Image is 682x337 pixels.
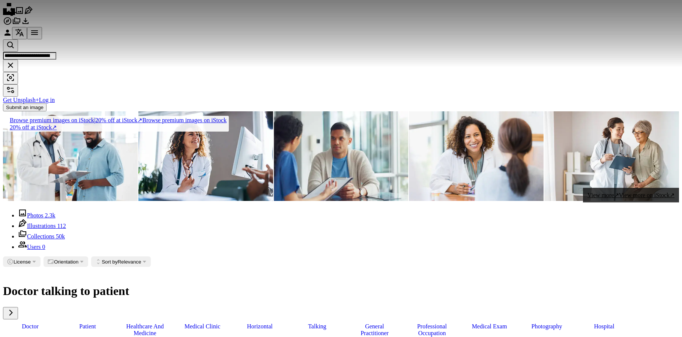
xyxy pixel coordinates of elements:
button: Visual search [3,72,18,84]
a: medical exam [462,319,517,334]
a: hospital [577,319,631,334]
a: Explore [3,20,12,27]
a: Illustrations 112 [18,223,66,229]
button: Filters [3,84,18,97]
a: Illustrations [24,10,33,16]
span: View more ↗ [587,192,619,198]
span: Orientation [54,259,78,265]
button: Language [12,27,27,39]
button: Clear [3,60,18,72]
a: patient [60,319,115,334]
span: 2.3k [45,212,56,219]
img: Caring doctor listens to patient [409,111,544,201]
button: scroll list to the right [3,307,18,319]
a: Home — Unsplash [3,10,15,16]
span: 50k [56,233,65,240]
span: Relevance [102,259,141,265]
img: patient with a doctor in medical office [544,111,679,201]
a: Browse premium images on iStock|20% off at iStock↗Browse premium images on iStock20% off at iStock↗ [3,111,233,136]
a: Log in [39,97,55,103]
a: Photos 2.3k [18,212,56,219]
a: photography [520,319,574,334]
a: Get Unsplash+ [3,97,39,103]
form: Find visuals sitewide [3,39,679,84]
span: View more on iStock ↗ [619,192,674,198]
button: License [3,256,41,267]
span: 112 [57,223,66,229]
a: View more↗View more on iStock↗ [583,188,679,202]
button: Menu [27,27,42,39]
span: License [14,259,31,265]
a: Photos [15,10,24,16]
img: Patient consultation, clipboard and nurse doctor consulting man about health, results or hospital... [274,111,409,201]
button: Orientation [44,256,88,267]
button: Submit an image [3,103,47,111]
img: Young patient in a consult with his doctor. African american doctor showing a patient their resul... [3,111,138,201]
span: 0 [42,244,45,250]
a: doctor [3,319,57,334]
a: Download History [21,20,30,27]
a: Collections 50k [18,233,65,240]
button: Sort byRelevance [91,256,151,267]
a: Collections [12,20,21,27]
a: horizontal [233,319,287,334]
img: Friendly Female Doctor Smiling During a Consultation in a Bright Office Setting [138,111,273,201]
button: Search Unsplash [3,39,18,52]
span: 20% off at iStock ↗ [10,117,142,123]
a: Users 0 [18,244,45,250]
a: Log in / Sign up [3,32,12,38]
a: talking [290,319,344,334]
span: Sort by [102,259,117,265]
h1: Doctor talking to patient [3,284,679,298]
span: Browse premium images on iStock | [10,117,95,123]
a: medical clinic [175,319,230,334]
